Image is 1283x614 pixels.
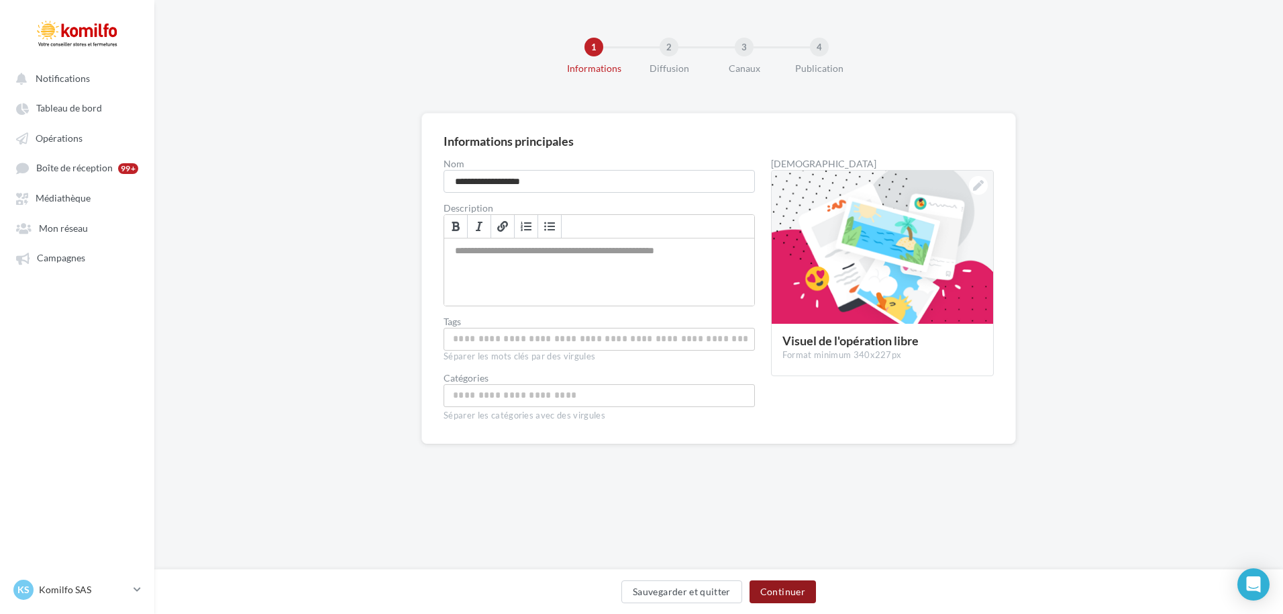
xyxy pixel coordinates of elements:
[626,62,712,75] div: Diffusion
[8,66,141,90] button: Notifications
[444,159,755,169] label: Nom
[771,159,994,169] div: [DEMOGRAPHIC_DATA]
[444,374,755,383] div: Catégories
[750,580,816,603] button: Continuer
[444,317,755,326] label: Tags
[444,215,468,238] a: Gras (Ctrl+B)
[735,38,754,56] div: 3
[17,583,30,597] span: KS
[551,62,637,75] div: Informations
[444,238,754,306] div: Permet de préciser les enjeux de la campagne à vos affiliés
[39,222,88,234] span: Mon réseau
[1237,568,1270,601] div: Open Intercom Messenger
[8,216,146,240] a: Mon réseau
[444,407,755,422] div: Séparer les catégories avec des virgules
[810,38,829,56] div: 4
[36,73,90,84] span: Notifications
[584,38,603,56] div: 1
[444,351,755,363] div: Séparer les mots clés par des virgules
[11,577,144,603] a: KS Komilfo SAS
[36,193,91,204] span: Médiathèque
[444,328,755,351] div: Permet aux affiliés de trouver l'opération libre plus facilement
[491,215,515,238] a: Lien
[444,204,755,213] label: Description
[36,132,83,144] span: Opérations
[515,215,538,238] a: Insérer/Supprimer une liste numérotée
[660,38,678,56] div: 2
[782,349,982,361] div: Format minimum 340x227px
[39,583,128,597] p: Komilfo SAS
[447,388,752,403] input: Choisissez une catégorie
[701,62,787,75] div: Canaux
[36,163,113,174] span: Boîte de réception
[447,331,752,347] input: Permet aux affiliés de trouver l'opération libre plus facilement
[8,185,146,210] a: Médiathèque
[8,126,146,150] a: Opérations
[468,215,491,238] a: Italique (Ctrl+I)
[8,155,146,180] a: Boîte de réception 99+
[444,135,574,147] div: Informations principales
[782,335,982,347] div: Visuel de l'opération libre
[538,215,562,238] a: Insérer/Supprimer une liste à puces
[36,103,102,114] span: Tableau de bord
[118,163,138,174] div: 99+
[776,62,862,75] div: Publication
[621,580,742,603] button: Sauvegarder et quitter
[8,245,146,269] a: Campagnes
[37,253,85,264] span: Campagnes
[8,95,146,120] a: Tableau de bord
[444,384,755,407] div: Choisissez une catégorie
